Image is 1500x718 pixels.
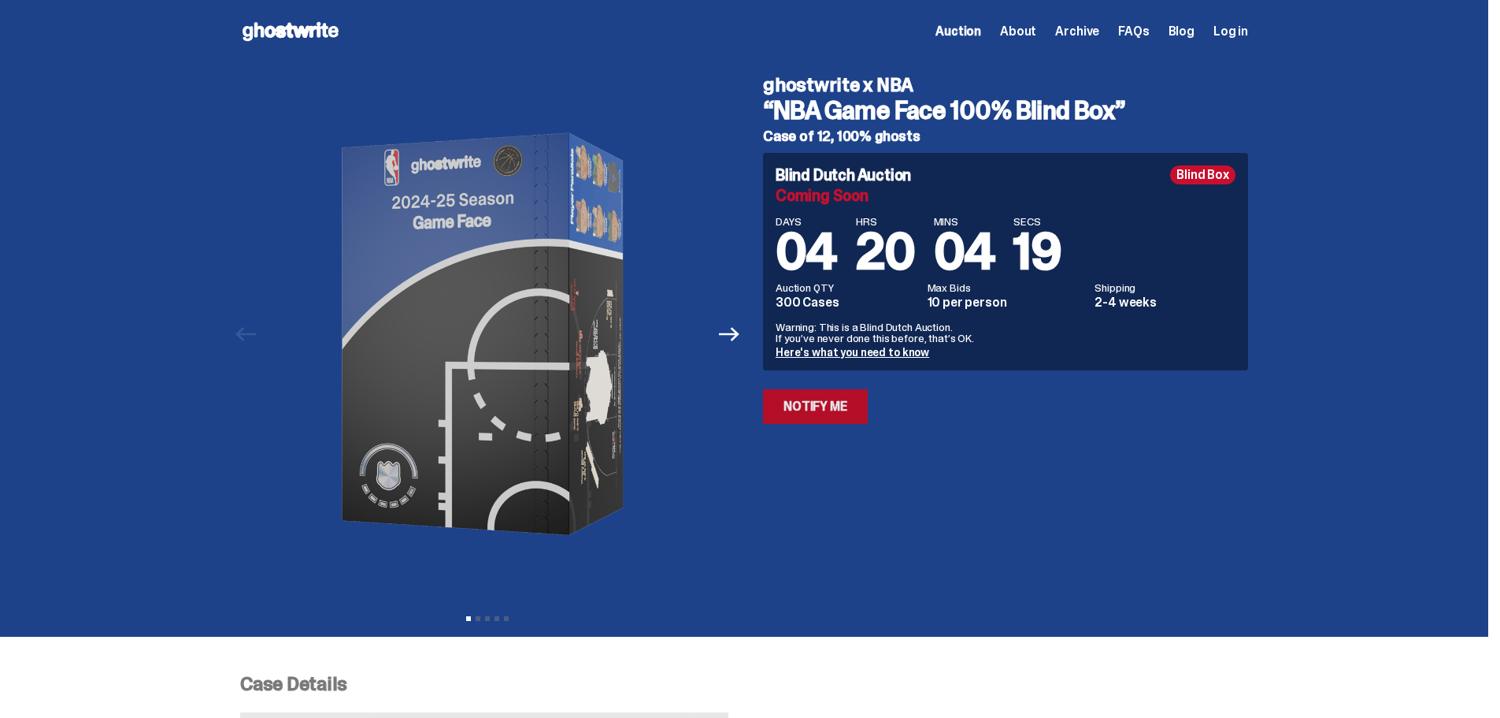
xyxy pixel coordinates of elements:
[763,389,868,424] a: Notify Me
[494,616,499,621] button: View slide 4
[776,282,918,293] dt: Auction QTY
[776,167,911,183] h4: Blind Dutch Auction
[485,616,490,621] button: View slide 3
[856,216,915,227] span: HRS
[856,219,915,285] span: 20
[763,129,1248,143] h5: Case of 12, 100% ghosts
[776,216,837,227] span: DAYS
[476,616,480,621] button: View slide 2
[712,317,746,352] button: Next
[928,282,1086,293] dt: Max Bids
[1094,282,1235,293] dt: Shipping
[271,63,704,605] img: NBA-Hero-1.png
[928,296,1086,309] dd: 10 per person
[466,616,471,621] button: View slide 1
[934,216,995,227] span: MINS
[776,219,837,285] span: 04
[1013,216,1061,227] span: SECS
[1213,25,1248,38] a: Log in
[776,188,1235,203] div: Coming Soon
[1169,25,1194,38] a: Blog
[776,322,1235,344] p: Warning: This is a Blind Dutch Auction. If you’ve never done this before, that’s OK.
[1118,25,1149,38] a: FAQs
[1170,166,1235,184] div: Blind Box
[776,345,929,359] a: Here's what you need to know
[1013,219,1061,285] span: 19
[1094,296,1235,309] dd: 2-4 weeks
[763,98,1248,123] h3: “NBA Game Face 100% Blind Box”
[1055,25,1099,38] a: Archive
[504,616,509,621] button: View slide 5
[934,219,995,285] span: 04
[763,76,1248,95] h4: ghostwrite x NBA
[776,296,918,309] dd: 300 Cases
[240,675,1248,694] p: Case Details
[935,25,981,38] a: Auction
[1000,25,1036,38] a: About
